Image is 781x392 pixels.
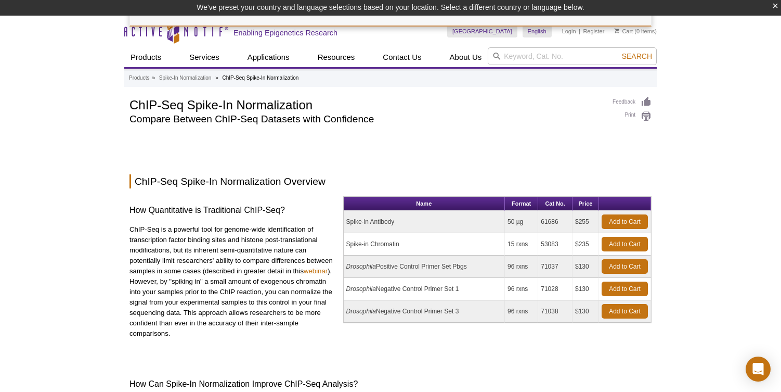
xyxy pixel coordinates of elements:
img: Your Cart [615,28,619,33]
li: » [215,75,218,81]
td: 15 rxns [505,233,538,256]
td: $255 [572,211,599,233]
td: 96 rxns [505,256,538,278]
a: webinar [304,267,328,275]
a: Add to Cart [602,282,648,296]
h1: ChIP-Seq Spike-In Normalization [129,96,602,112]
li: | [579,25,580,37]
button: Search [619,52,655,61]
a: Applications [241,47,296,67]
a: Spike-In Normalization [159,73,212,83]
a: Feedback [613,96,652,108]
td: 50 µg [505,211,538,233]
h3: How Can Spike-In Normalization Improve ChIP-Seq Analysis? [129,378,652,390]
td: 71038 [538,300,572,323]
td: Spike-in Chromatin [344,233,505,256]
span: Search [622,52,652,60]
a: Products [129,73,149,83]
td: $130 [572,256,599,278]
td: 71037 [538,256,572,278]
a: English [523,25,552,37]
td: Spike-in Antibody [344,211,505,233]
a: Resources [311,47,361,67]
a: [GEOGRAPHIC_DATA] [447,25,517,37]
a: Services [183,47,226,67]
li: ChIP-Seq Spike-In Normalization [223,75,299,81]
td: 53083 [538,233,572,256]
div: Open Intercom Messenger [746,357,771,382]
td: 71028 [538,278,572,300]
a: About Us [444,47,488,67]
a: Login [562,28,576,35]
li: » [152,75,155,81]
a: Register [583,28,604,35]
td: $235 [572,233,599,256]
i: Drosophila [346,285,376,293]
li: (0 items) [615,25,657,37]
a: Cart [615,28,633,35]
td: $130 [572,278,599,300]
td: 96 rxns [505,300,538,323]
h2: ChIP-Seq Spike-In Normalization Overview [129,174,652,188]
h3: How Quantitative is Traditional ChIP-Seq? [129,204,335,217]
a: Add to Cart [602,237,648,251]
p: ChIP-Seq is a powerful tool for genome-wide identification of transcription factor binding sites ... [129,224,335,339]
th: Cat No. [538,197,572,211]
td: 96 rxns [505,278,538,300]
a: Add to Cart [602,304,648,319]
td: 61686 [538,211,572,233]
a: Add to Cart [602,214,648,229]
a: Contact Us [376,47,427,67]
td: Negative Control Primer Set 1 [344,278,505,300]
h2: Compare Between ChIP-Seq Datasets with Confidence [129,115,602,124]
td: $130 [572,300,599,323]
i: Drosophila [346,263,376,270]
a: Add to Cart [602,259,648,274]
th: Name [344,197,505,211]
td: Negative Control Primer Set 3 [344,300,505,323]
i: Drosophila [346,308,376,315]
input: Keyword, Cat. No. [488,47,657,65]
a: Print [613,110,652,122]
th: Price [572,197,599,211]
th: Format [505,197,538,211]
td: Positive Control Primer Set Pbgs [344,256,505,278]
a: Products [124,47,167,67]
h2: Enabling Epigenetics Research [233,28,337,37]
